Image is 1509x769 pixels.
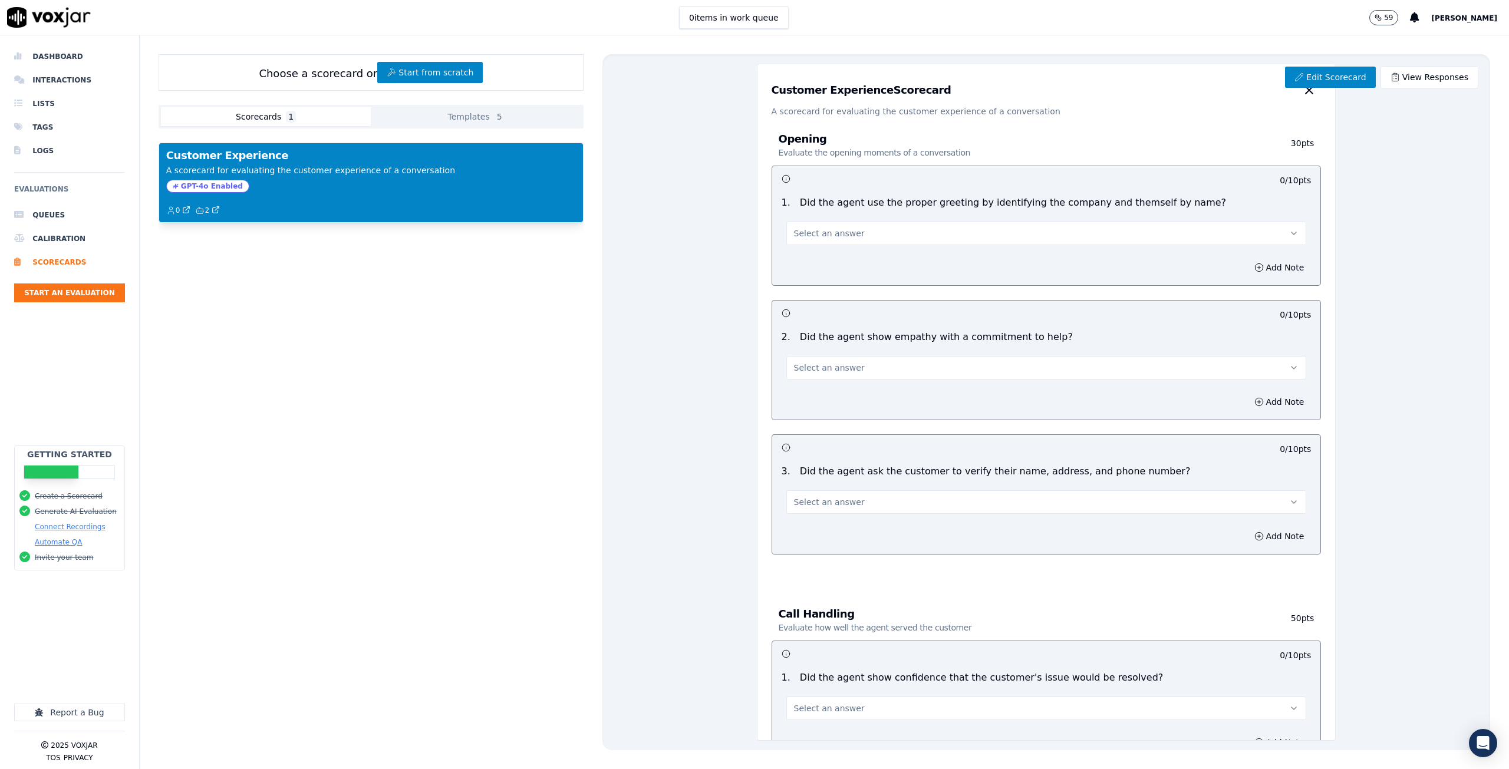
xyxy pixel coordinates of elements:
a: Queues [14,203,125,227]
button: Automate QA [35,537,82,547]
button: Add Note [1247,528,1312,544]
a: Scorecards [14,250,125,274]
span: Select an answer [794,496,865,508]
p: 0 / 10 pts [1280,443,1311,455]
button: 59 [1369,10,1398,25]
p: 0 / 10 pts [1280,174,1311,186]
p: A scorecard for evaluating the customer experience of a conversation [166,164,576,176]
p: 1 . [777,671,795,685]
button: 0 [166,206,196,215]
p: 50 pts [1225,612,1314,633]
a: Interactions [14,68,125,92]
a: Logs [14,139,125,163]
p: A scorecard for evaluating the customer experience of a conversation [772,105,1322,117]
a: Dashboard [14,45,125,68]
p: 2 . [777,330,795,344]
a: Lists [14,92,125,115]
h2: Getting Started [27,448,112,460]
a: 0 [166,206,191,215]
h3: Customer Experience Scorecard [772,85,951,95]
p: 2025 Voxjar [51,741,97,750]
button: Create a Scorecard [35,491,103,501]
button: Start from scratch [377,62,483,83]
span: [PERSON_NAME] [1431,14,1497,22]
h3: Opening [779,134,1225,159]
p: 3 . [777,464,795,478]
span: Select an answer [794,362,865,374]
p: Evaluate how well the agent served the customer [779,622,972,633]
span: 5 [495,111,505,123]
span: GPT-4o Enabled [166,180,249,193]
button: TOS [46,753,60,763]
p: Did the agent use the proper greeting by identifying the company and themself by name? [800,196,1226,210]
button: Report a Bug [14,704,125,721]
a: 2 [195,206,220,215]
p: Did the agent show empathy with a commitment to help? [800,330,1073,344]
div: Open Intercom Messenger [1469,729,1497,757]
button: Add Note [1247,394,1312,410]
p: 0 / 10 pts [1280,649,1311,661]
p: 0 / 10 pts [1280,309,1311,321]
p: 30 pts [1225,137,1314,159]
img: voxjar logo [7,7,91,28]
button: Privacy [64,753,93,763]
h6: Evaluations [14,182,125,203]
button: Add Note [1247,259,1312,276]
button: 0items in work queue [679,6,789,29]
span: 1 [286,111,296,123]
button: [PERSON_NAME] [1431,11,1509,25]
p: Evaluate the opening moments of a conversation [779,147,970,159]
a: Edit Scorecard [1285,67,1375,88]
span: Select an answer [794,227,865,239]
p: 59 [1384,13,1393,22]
h3: Call Handling [779,609,1225,633]
p: Did the agent show confidence that the customer's issue would be resolved? [800,671,1163,685]
button: Connect Recordings [35,522,106,532]
a: Tags [14,115,125,139]
button: Invite your team [35,553,93,562]
p: 1 . [777,196,795,210]
div: Choose a scorecard or [159,54,584,91]
button: 59 [1369,10,1410,25]
button: Add Note [1247,734,1312,751]
button: Templates [371,107,581,126]
a: View Responses [1380,66,1478,88]
button: Generate AI Evaluation [35,507,117,516]
button: Scorecards [161,107,371,126]
button: Start an Evaluation [14,283,125,302]
h3: Customer Experience [166,150,576,161]
span: Select an answer [794,702,865,714]
p: Did the agent ask the customer to verify their name, address, and phone number? [800,464,1191,478]
a: Calibration [14,227,125,250]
